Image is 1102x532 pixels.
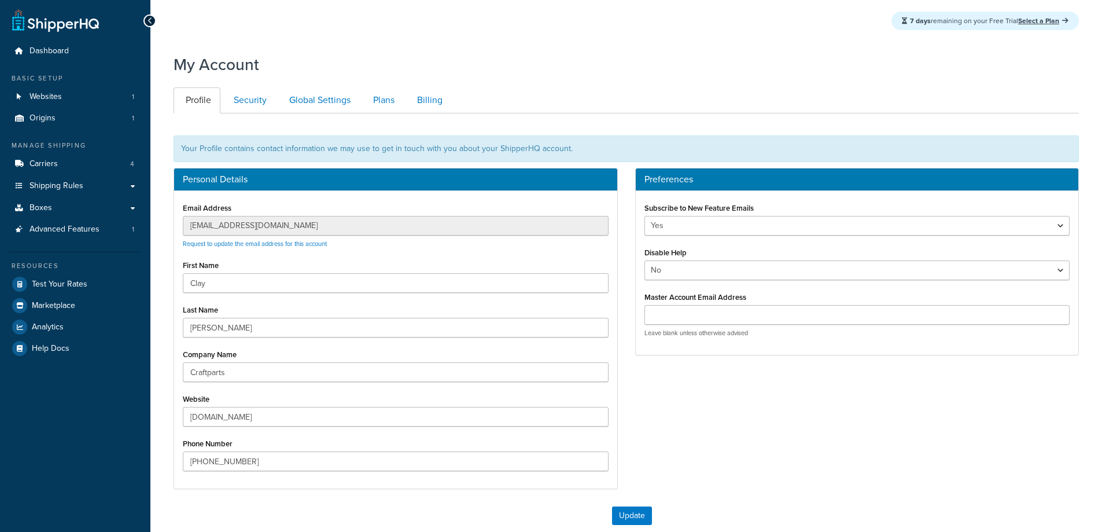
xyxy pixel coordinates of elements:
div: Manage Shipping [9,141,142,151]
a: Help Docs [9,338,142,359]
a: Global Settings [277,87,360,113]
span: Help Docs [32,344,69,354]
a: Shipping Rules [9,175,142,197]
a: Test Your Rates [9,274,142,295]
li: Websites [9,86,142,108]
label: Company Name [183,350,237,359]
span: Dashboard [30,46,69,56]
span: 1 [132,92,134,102]
a: Plans [361,87,404,113]
div: remaining on your Free Trial [891,12,1079,30]
li: Advanced Features [9,219,142,240]
a: Dashboard [9,41,142,62]
button: Update [612,507,652,525]
label: Last Name [183,306,218,314]
span: Origins [30,113,56,123]
h3: Preferences [644,174,1070,185]
a: Profile [174,87,220,113]
strong: 7 days [910,16,931,26]
a: Billing [405,87,452,113]
label: Website [183,395,209,403]
li: Origins [9,108,142,129]
div: Your Profile contains contact information we may use to get in touch with you about your ShipperH... [174,135,1079,162]
span: 4 [130,159,134,169]
a: Analytics [9,317,142,337]
h1: My Account [174,53,259,76]
span: Analytics [32,322,64,332]
div: Resources [9,261,142,271]
span: Advanced Features [30,225,99,234]
a: Carriers 4 [9,153,142,175]
label: Master Account Email Address [644,293,746,302]
span: Marketplace [32,301,75,311]
a: Select a Plan [1018,16,1068,26]
a: Marketplace [9,295,142,316]
div: Basic Setup [9,74,142,83]
a: Security [222,87,276,113]
span: Boxes [30,203,52,213]
span: 1 [132,113,134,123]
label: First Name [183,261,219,270]
h3: Personal Details [183,174,609,185]
a: Advanced Features 1 [9,219,142,240]
span: Websites [30,92,62,102]
span: Test Your Rates [32,280,87,289]
label: Subscribe to New Feature Emails [644,204,754,212]
a: Boxes [9,197,142,219]
li: Carriers [9,153,142,175]
p: Leave blank unless otherwise advised [644,329,1070,337]
a: Websites 1 [9,86,142,108]
label: Email Address [183,204,231,212]
span: 1 [132,225,134,234]
label: Phone Number [183,439,233,448]
a: ShipperHQ Home [12,9,99,32]
span: Shipping Rules [30,181,83,191]
a: Request to update the email address for this account [183,239,327,248]
a: Origins 1 [9,108,142,129]
span: Carriers [30,159,58,169]
label: Disable Help [644,248,687,257]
